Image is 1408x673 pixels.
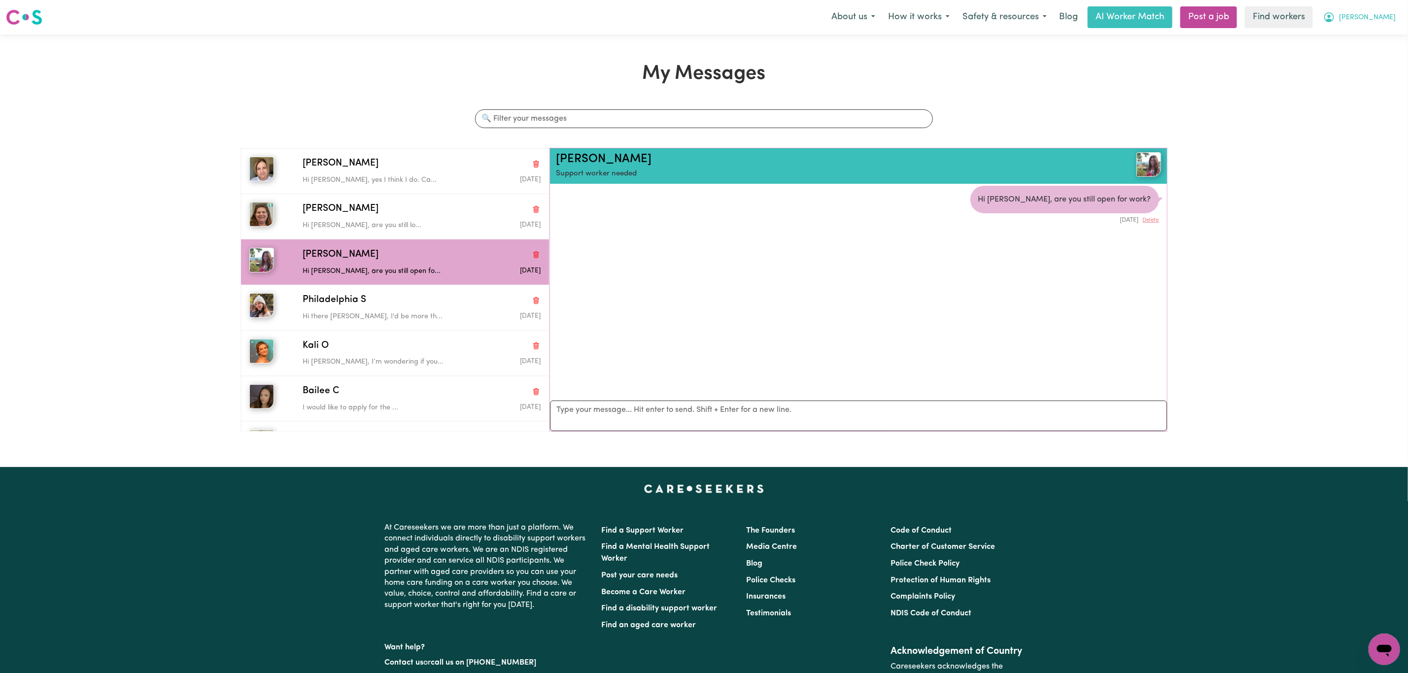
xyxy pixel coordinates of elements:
a: Testimonials [746,609,791,617]
button: My Account [1317,7,1402,28]
span: Bailee C [303,384,339,399]
a: Contact us [385,659,424,667]
a: [PERSON_NAME] [556,153,652,165]
a: Insurances [746,593,786,601]
img: Diana F [249,157,274,181]
p: Support worker needed [556,168,1060,180]
a: Find a Support Worker [602,527,684,535]
p: Hi [PERSON_NAME], yes I think I do. Ca... [303,175,461,186]
a: Complaints Policy [891,593,955,601]
button: Delete conversation [532,294,541,307]
img: Careseekers logo [6,8,42,26]
p: Hi [PERSON_NAME], I’m wondering if you... [303,357,461,368]
input: 🔍 Filter your messages [475,109,932,128]
img: Christina N [249,202,274,227]
a: Blog [746,560,762,568]
button: Delete conversation [532,157,541,170]
div: [DATE] [970,213,1159,225]
span: Message sent on November 5, 2024 [520,404,541,410]
button: How it works [882,7,956,28]
img: Philadelphia S [249,293,274,318]
a: call us on [PHONE_NUMBER] [431,659,537,667]
img: Bailee C [249,384,274,409]
a: NDIS Code of Conduct [891,609,971,617]
a: Police Check Policy [891,560,960,568]
p: or [385,653,590,672]
a: Blog [1053,6,1084,28]
a: Media Centre [746,543,797,551]
button: Diana F[PERSON_NAME]Delete conversationHi [PERSON_NAME], yes I think I do. Ca...Message sent on A... [241,148,549,194]
span: Message sent on August 4, 2025 [520,222,541,228]
img: View Sara P's profile [1136,152,1161,177]
span: [PERSON_NAME] [303,248,378,262]
a: Code of Conduct [891,527,952,535]
span: Saad A [303,430,334,444]
p: Want help? [385,638,590,653]
button: Delete conversation [532,203,541,216]
button: Kali OKali ODelete conversationHi [PERSON_NAME], I’m wondering if you...Message sent on August 6,... [241,331,549,376]
img: Sara P [249,248,274,272]
a: Find a disability support worker [602,605,718,612]
span: Message sent on August 6, 2025 [520,358,541,365]
a: Post your care needs [602,572,678,579]
span: [PERSON_NAME] [303,157,378,171]
button: Christina N[PERSON_NAME]Delete conversationHi [PERSON_NAME], are you still lo...Message sent on A... [241,194,549,239]
a: Post a job [1180,6,1237,28]
span: [PERSON_NAME] [303,202,378,216]
a: Find a Mental Health Support Worker [602,543,710,563]
span: Message sent on August 6, 2025 [520,176,541,183]
button: Delete conversation [532,339,541,352]
a: Careseekers logo [6,6,42,29]
button: Delete [1143,216,1159,225]
a: Become a Care Worker [602,588,686,596]
button: Delete conversation [532,385,541,398]
p: Hi [PERSON_NAME], are you still open fo... [303,266,461,277]
span: Message sent on August 3, 2025 [520,313,541,319]
button: Philadelphia SPhiladelphia SDelete conversationHi there [PERSON_NAME], I'd be more th...Message s... [241,285,549,330]
p: At Careseekers we are more than just a platform. We connect individuals directly to disability su... [385,518,590,614]
a: The Founders [746,527,795,535]
span: Message sent on August 4, 2025 [520,268,541,274]
a: Police Checks [746,576,795,584]
span: [PERSON_NAME] [1339,12,1396,23]
p: Hi [PERSON_NAME], are you still lo... [303,220,461,231]
button: Bailee CBailee CDelete conversationI would like to apply for the ...Message sent on November 5, 2024 [241,376,549,421]
h1: My Messages [240,62,1168,86]
p: I would like to apply for the ... [303,403,461,413]
a: Find workers [1245,6,1313,28]
a: Careseekers home page [644,485,764,493]
a: AI Worker Match [1088,6,1172,28]
button: Safety & resources [956,7,1053,28]
button: Saad ASaad ADelete conversationI would like to apply for the ...Message sent on November 3, 2024 [241,421,549,467]
a: Charter of Customer Service [891,543,995,551]
img: Saad A [249,430,274,454]
a: Protection of Human Rights [891,576,991,584]
button: Delete conversation [532,248,541,261]
button: Sara P[PERSON_NAME]Delete conversationHi [PERSON_NAME], are you still open fo...Message sent on A... [241,239,549,285]
iframe: Button to launch messaging window, conversation in progress [1369,634,1400,665]
p: Hi there [PERSON_NAME], I'd be more th... [303,311,461,322]
a: Find an aged care worker [602,621,696,629]
img: Kali O [249,339,274,364]
span: Philadelphia S [303,293,366,307]
a: Sara P [1060,152,1161,177]
div: Hi [PERSON_NAME], are you still open for work? [970,186,1159,213]
h2: Acknowledgement of Country [891,645,1023,657]
button: Delete conversation [532,431,541,443]
button: About us [825,7,882,28]
span: Kali O [303,339,329,353]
